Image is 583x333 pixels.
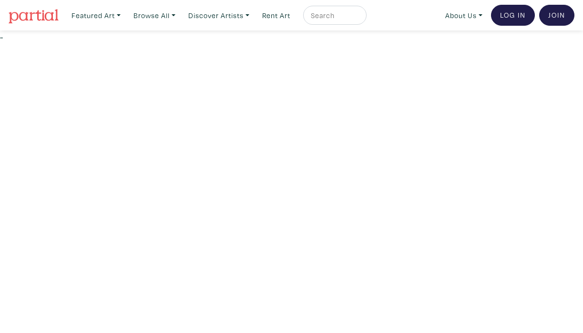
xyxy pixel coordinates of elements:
input: Search [310,10,358,21]
a: Browse All [129,6,180,25]
a: Join [539,5,574,26]
a: Rent Art [258,6,295,25]
a: Discover Artists [184,6,254,25]
a: Featured Art [67,6,125,25]
a: Log In [491,5,535,26]
a: About Us [441,6,487,25]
